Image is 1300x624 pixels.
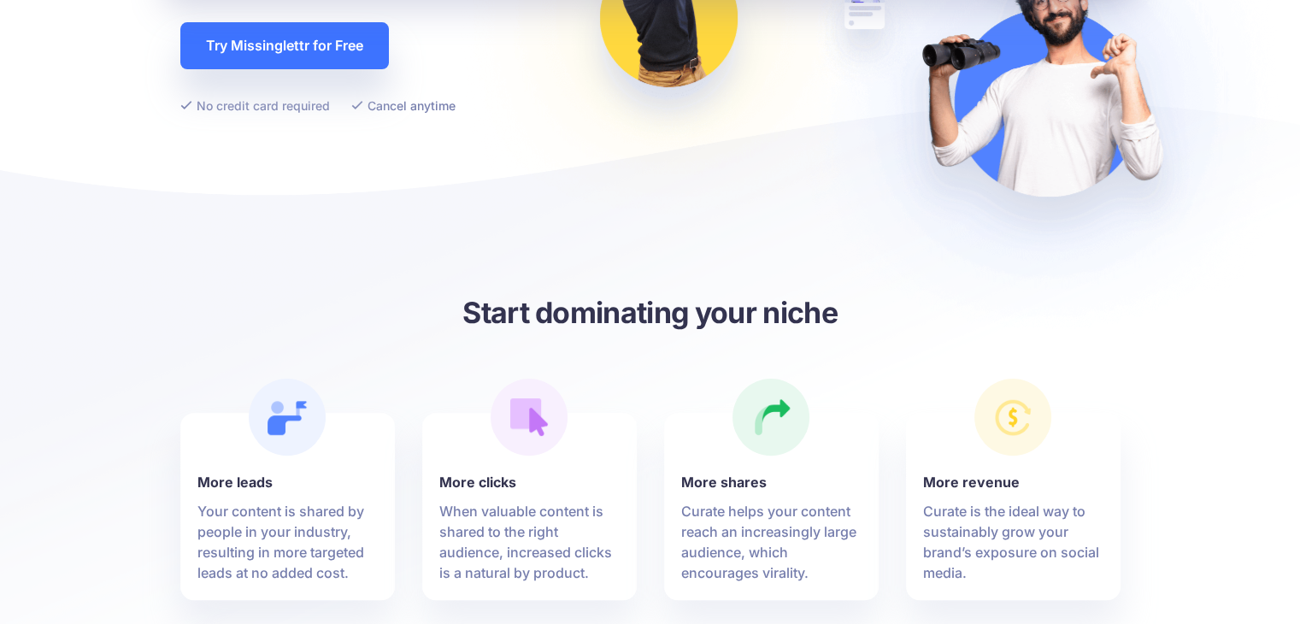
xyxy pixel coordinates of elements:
li: Cancel anytime [351,95,456,116]
b: More revenue [923,472,1103,492]
b: More shares [681,472,862,492]
p: Curate is the ideal way to sustainably grow your brand’s exposure on social media. [923,501,1103,583]
p: When valuable content is shared to the right audience, increased clicks is a natural by product. [439,501,620,583]
p: Curate helps your content reach an increasingly large audience, which encourages virality. [681,501,862,583]
b: More clicks [439,472,620,492]
h3: Start dominating your niche [180,293,1121,332]
li: No credit card required [180,95,330,116]
a: Try Missinglettr for Free [180,22,389,69]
